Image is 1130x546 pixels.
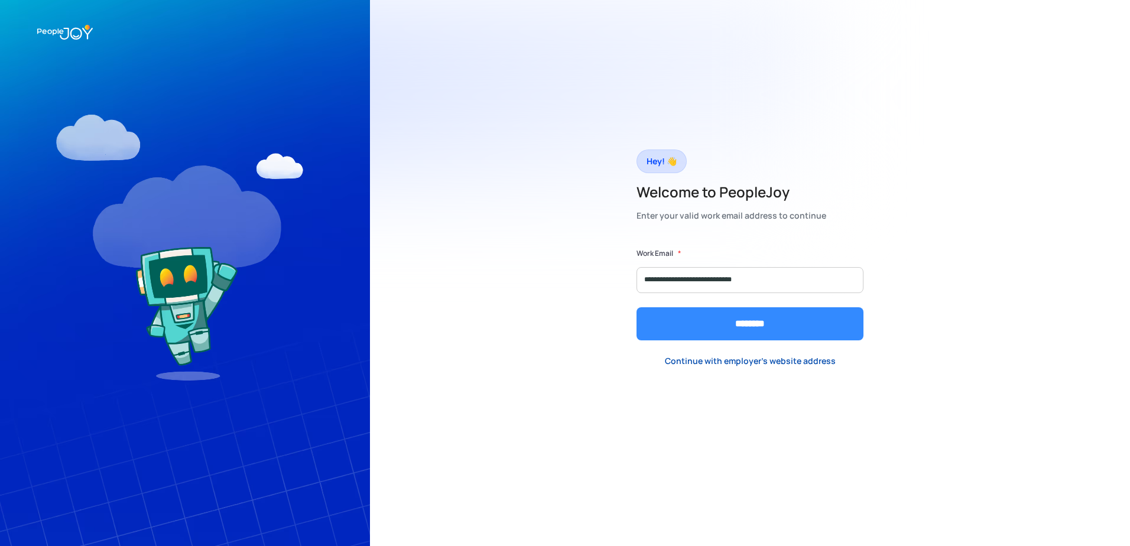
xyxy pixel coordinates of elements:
[637,207,826,224] div: Enter your valid work email address to continue
[665,355,836,367] div: Continue with employer's website address
[647,153,677,170] div: Hey! 👋
[655,349,845,373] a: Continue with employer's website address
[637,248,863,340] form: Form
[637,248,673,259] label: Work Email
[637,183,826,201] h2: Welcome to PeopleJoy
